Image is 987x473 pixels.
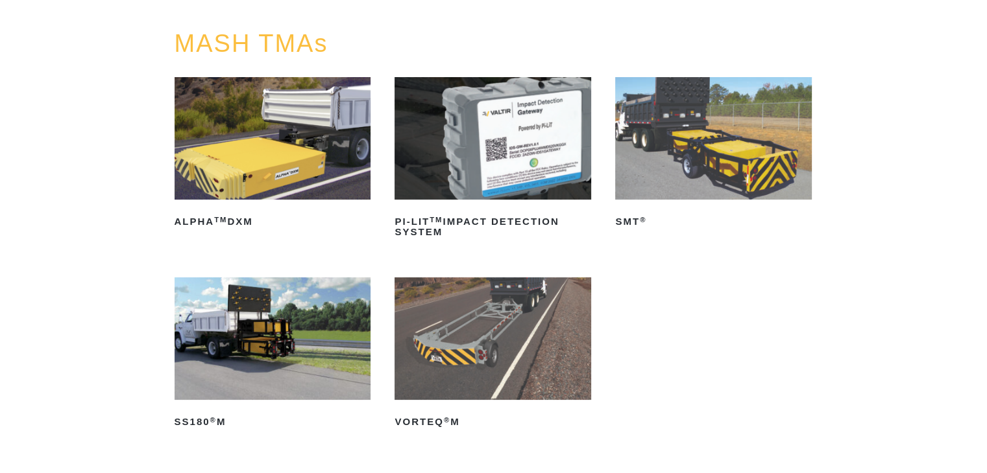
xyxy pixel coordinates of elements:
[175,30,328,57] a: MASH TMAs
[395,211,591,242] h2: PI-LIT Impact Detection System
[175,277,371,432] a: SS180®M
[175,77,371,232] a: ALPHATMDXM
[395,277,591,432] a: VORTEQ®M
[395,77,591,242] a: PI-LITTMImpact Detection System
[640,216,646,224] sup: ®
[430,216,443,224] sup: TM
[214,216,227,224] sup: TM
[175,211,371,232] h2: ALPHA DXM
[210,416,217,424] sup: ®
[615,77,812,232] a: SMT®
[615,211,812,232] h2: SMT
[444,416,450,424] sup: ®
[175,411,371,432] h2: SS180 M
[395,411,591,432] h2: VORTEQ M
